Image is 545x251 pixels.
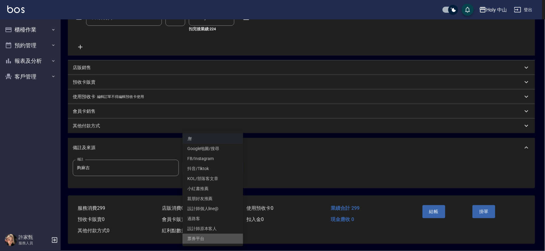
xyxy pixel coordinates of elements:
li: 設計師原本客人 [182,224,243,234]
li: 小紅書推薦 [182,184,243,194]
em: 無 [187,136,192,142]
li: Google地圖/搜尋 [182,144,243,154]
li: 抖音/Tiktok [182,164,243,174]
li: 親朋好友推薦 [182,194,243,204]
li: 過路客 [182,214,243,224]
li: FB/Instagram [182,154,243,164]
li: 票券平台 [182,234,243,244]
li: 設計師個人line@ [182,204,243,214]
li: KOL/部落客文章 [182,174,243,184]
